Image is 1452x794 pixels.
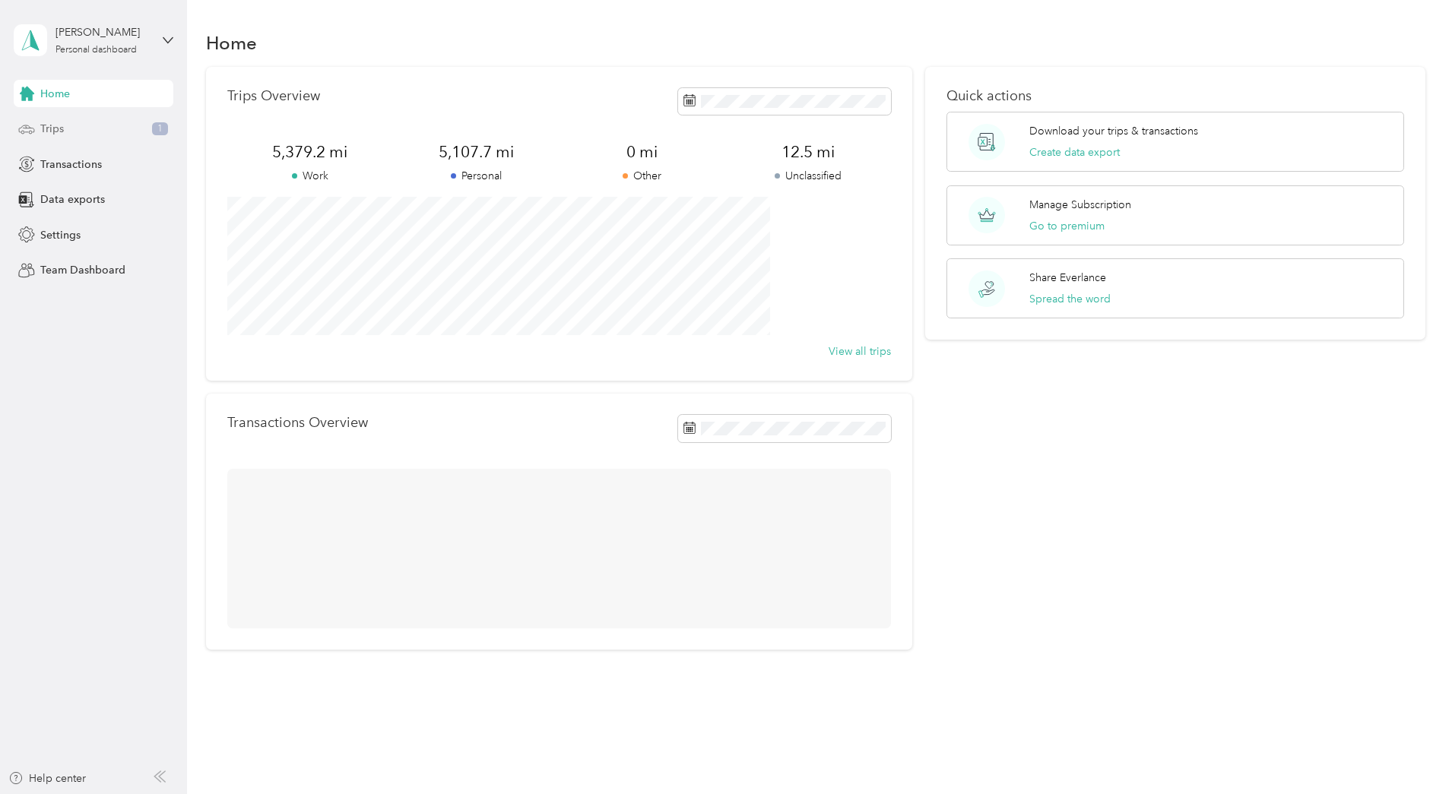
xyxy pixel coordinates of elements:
[55,24,151,40] div: [PERSON_NAME]
[227,88,320,104] p: Trips Overview
[206,35,257,51] h1: Home
[227,415,368,431] p: Transactions Overview
[152,122,168,136] span: 1
[8,770,86,786] button: Help center
[1029,270,1106,286] p: Share Everlance
[1029,144,1120,160] button: Create data export
[393,141,559,163] span: 5,107.7 mi
[1367,709,1452,794] iframe: Everlance-gr Chat Button Frame
[40,262,125,278] span: Team Dashboard
[40,121,64,137] span: Trips
[40,191,105,207] span: Data exports
[393,168,559,184] p: Personal
[559,141,724,163] span: 0 mi
[55,46,137,55] div: Personal dashboard
[829,343,891,359] button: View all trips
[1029,197,1131,213] p: Manage Subscription
[559,168,724,184] p: Other
[40,227,81,243] span: Settings
[1029,291,1111,307] button: Spread the word
[40,86,70,102] span: Home
[1029,123,1198,139] p: Download your trips & transactions
[227,141,393,163] span: 5,379.2 mi
[40,157,102,172] span: Transactions
[946,88,1404,104] p: Quick actions
[227,168,393,184] p: Work
[1029,218,1105,234] button: Go to premium
[724,141,890,163] span: 12.5 mi
[724,168,890,184] p: Unclassified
